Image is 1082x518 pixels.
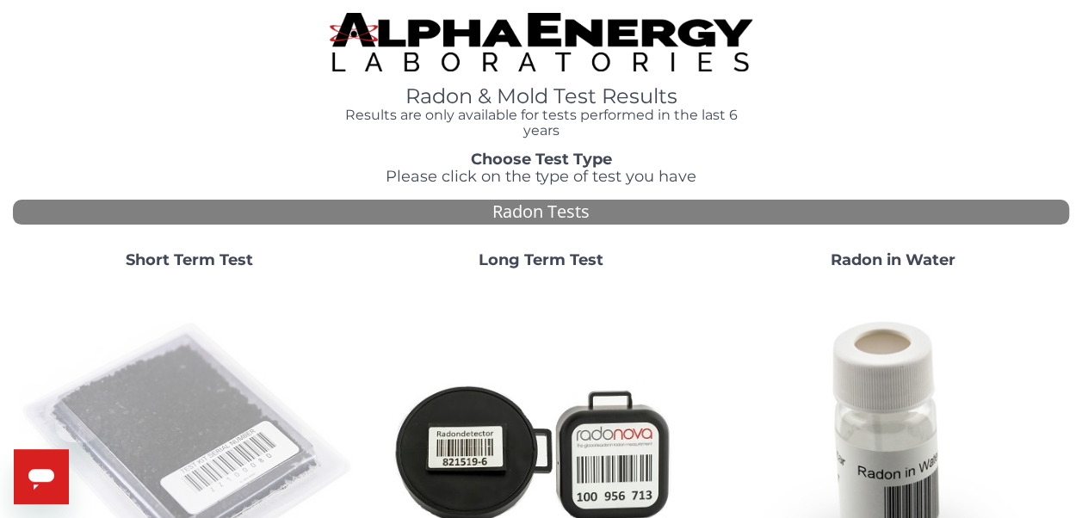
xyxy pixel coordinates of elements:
strong: Choose Test Type [471,150,612,169]
strong: Short Term Test [126,250,253,269]
span: Please click on the type of test you have [386,167,696,186]
iframe: Button to launch messaging window [14,449,69,504]
h1: Radon & Mold Test Results [330,85,752,108]
h4: Results are only available for tests performed in the last 6 years [330,108,752,138]
div: Radon Tests [13,200,1069,225]
strong: Radon in Water [831,250,955,269]
img: TightCrop.jpg [330,13,752,71]
iframe: Message from company [55,404,101,442]
strong: Long Term Test [479,250,603,269]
